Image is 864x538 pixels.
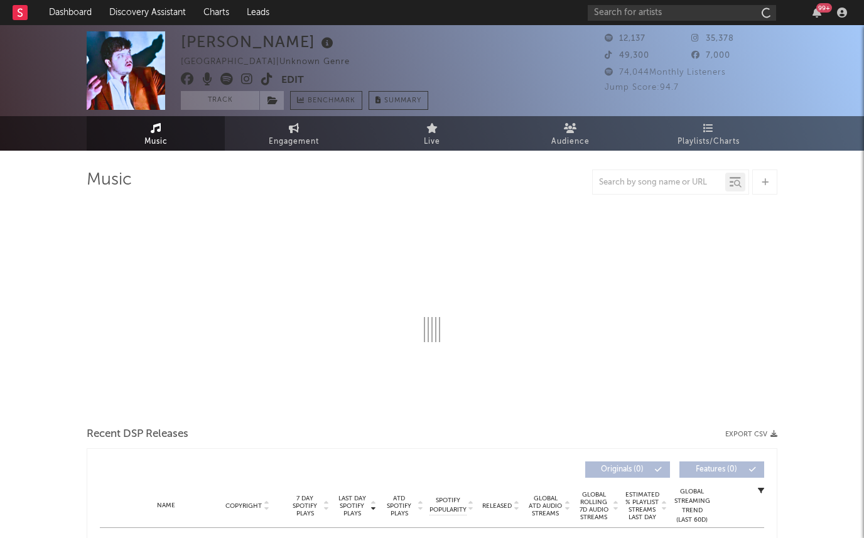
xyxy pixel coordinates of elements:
span: ATD Spotify Plays [382,495,416,517]
a: Audience [501,116,639,151]
span: Recent DSP Releases [87,427,188,442]
div: 99 + [816,3,832,13]
span: Originals ( 0 ) [593,466,651,473]
span: Engagement [269,134,319,149]
input: Search by song name or URL [593,178,725,188]
span: Copyright [225,502,262,510]
a: Live [363,116,501,151]
span: Audience [551,134,590,149]
span: Benchmark [308,94,355,109]
span: 12,137 [605,35,645,43]
span: Estimated % Playlist Streams Last Day [625,491,659,521]
span: Live [424,134,440,149]
span: Summary [384,97,421,104]
span: Jump Score: 94.7 [605,83,679,92]
button: Features(0) [679,461,764,478]
button: Summary [369,91,428,110]
div: [PERSON_NAME] [181,31,337,52]
button: Edit [281,73,304,89]
span: Spotify Popularity [429,496,467,515]
span: 35,378 [691,35,734,43]
span: Global Rolling 7D Audio Streams [576,491,611,521]
span: Features ( 0 ) [688,466,745,473]
a: Engagement [225,116,363,151]
span: 7 Day Spotify Plays [288,495,321,517]
div: [GEOGRAPHIC_DATA] | Unknown Genre [181,55,364,70]
button: Track [181,91,259,110]
a: Playlists/Charts [639,116,777,151]
span: 49,300 [605,51,649,60]
span: Released [482,502,512,510]
a: Benchmark [290,91,362,110]
span: Global ATD Audio Streams [528,495,563,517]
span: 74,044 Monthly Listeners [605,68,726,77]
input: Search for artists [588,5,776,21]
button: 99+ [813,8,821,18]
span: Playlists/Charts [678,134,740,149]
div: Global Streaming Trend (Last 60D) [673,487,711,525]
button: Originals(0) [585,461,670,478]
span: 7,000 [691,51,730,60]
button: Export CSV [725,431,777,438]
div: Name [125,501,207,510]
span: Music [144,134,168,149]
span: Last Day Spotify Plays [335,495,369,517]
a: Music [87,116,225,151]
